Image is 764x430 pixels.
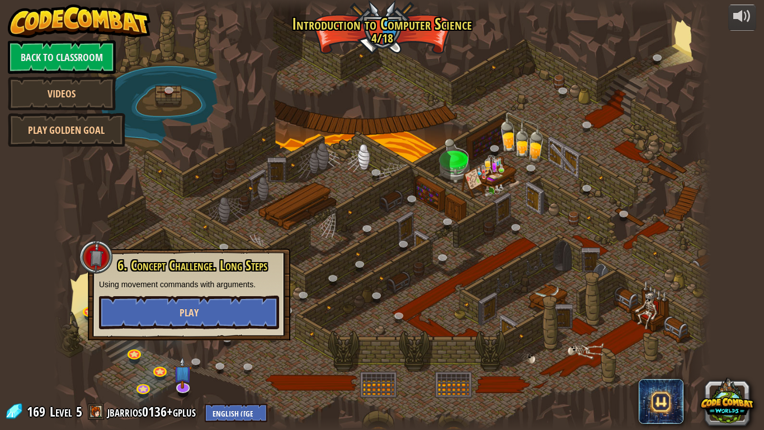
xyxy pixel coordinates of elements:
a: Videos [8,77,116,110]
img: level-banner-unstarted-subscriber.png [174,357,192,389]
span: Level [50,403,72,421]
button: Play [99,296,279,329]
img: CodeCombat - Learn how to code by playing a game [8,4,151,38]
a: jbarrios0136+gplus [107,403,199,420]
span: 169 [27,403,49,420]
a: Back to Classroom [8,40,116,74]
span: Play [180,306,199,320]
span: 5 [76,403,82,420]
span: 6. Concept Challenge. Long Steps [117,256,267,275]
a: Play Golden Goal [8,113,125,147]
button: Adjust volume [728,4,756,31]
p: Using movement commands with arguments. [99,279,279,290]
